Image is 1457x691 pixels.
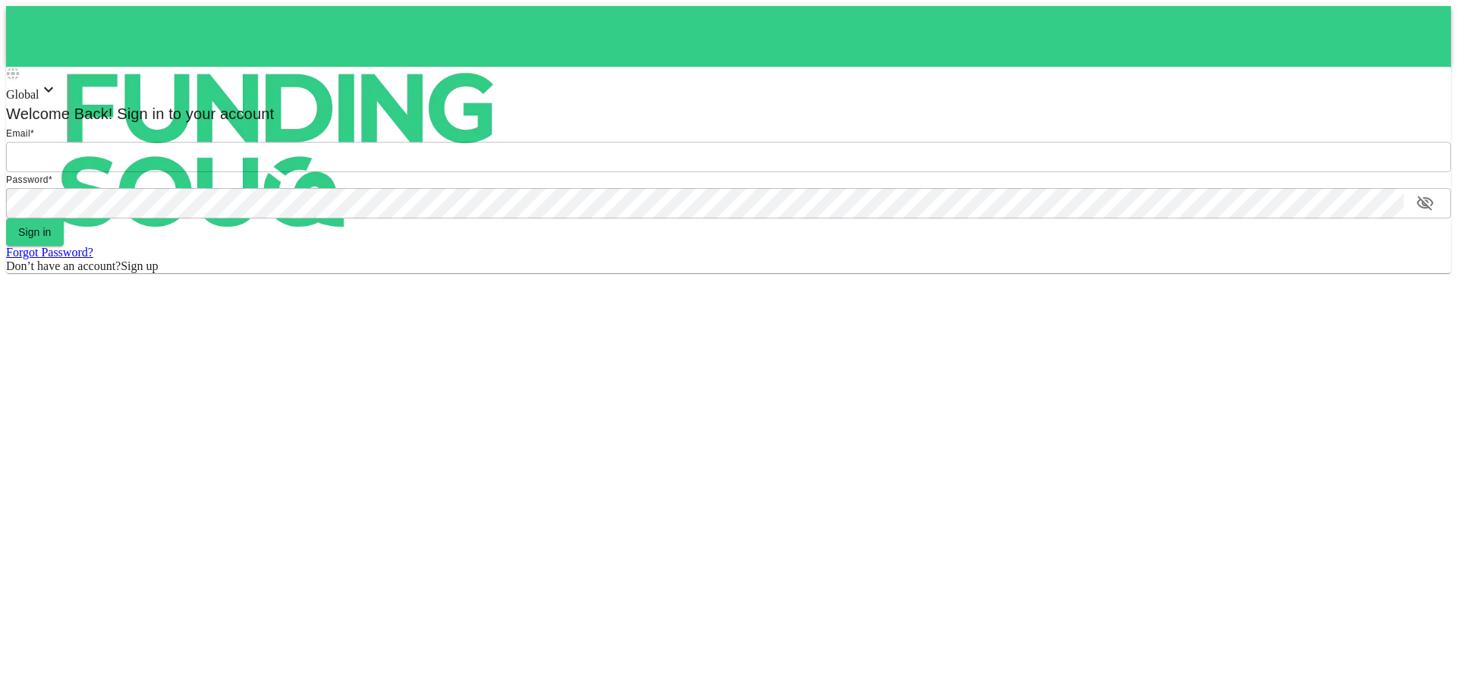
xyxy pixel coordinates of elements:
[6,246,93,259] a: Forgot Password?
[6,105,113,122] span: Welcome Back!
[6,128,30,139] span: Email
[113,105,275,122] span: Sign in to your account
[6,188,1404,218] input: password
[6,259,121,272] span: Don’t have an account?
[6,142,1451,172] input: email
[6,6,552,294] img: logo
[6,80,1451,102] div: Global
[6,174,49,185] span: Password
[6,218,64,246] button: Sign in
[121,259,158,272] span: Sign up
[6,6,1451,67] a: logo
